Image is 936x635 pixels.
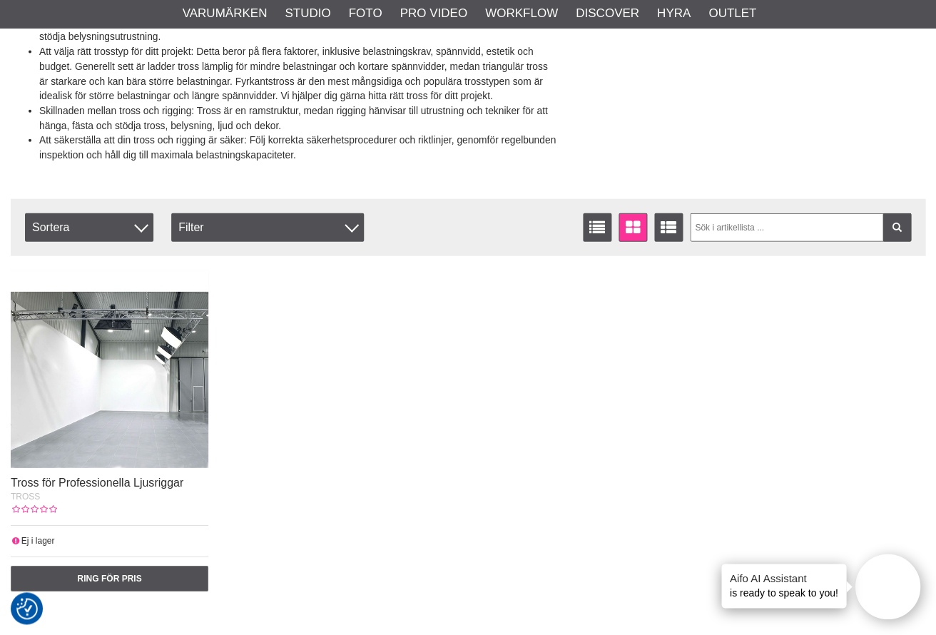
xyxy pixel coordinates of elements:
[11,566,208,591] a: Ring för pris
[583,213,611,242] a: Listvisning
[485,4,558,23] a: Workflow
[400,4,467,23] a: Pro Video
[285,4,330,23] a: Studio
[619,213,647,242] a: Fönstervisning
[39,45,559,104] li: Att välja rätt trosstyp för ditt projekt: Detta beror på flera faktorer, inklusive belastningskra...
[11,536,21,546] i: Ej i lager
[16,596,38,621] button: Samtyckesinställningar
[730,571,838,586] h4: Aifo AI Assistant
[39,16,559,45] li: Syftet med tross och rigging i en studiobyggen: Huvudsyftet är att skapa en stabil och säker grun...
[708,4,756,23] a: Outlet
[657,4,691,23] a: Hyra
[11,503,56,516] div: Kundbetyg: 0
[11,492,40,502] span: TROSS
[39,133,559,163] li: Att säkerställa att din tross och rigging är säker: Följ korrekta säkerhetsprocedurer och riktlin...
[690,213,912,242] input: Sök i artikellista ...
[39,104,559,133] li: Skillnaden mellan tross och rigging: Tross är en ramstruktur, medan rigging hänvisar till utrustn...
[654,213,683,242] a: Utökad listvisning
[348,4,382,23] a: Foto
[21,536,55,546] span: Ej i lager
[25,213,153,242] span: Sortera
[11,270,208,468] img: Tross för Professionella Ljusriggar
[183,4,268,23] a: Varumärken
[171,213,364,242] div: Filter
[11,477,183,489] a: Tross för Professionella Ljusriggar
[721,564,847,608] div: is ready to speak to you!
[576,4,639,23] a: Discover
[882,213,911,242] a: Filtrera
[16,598,38,619] img: Revisit consent button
